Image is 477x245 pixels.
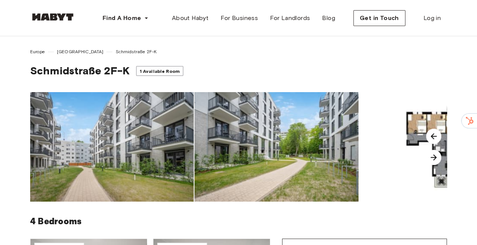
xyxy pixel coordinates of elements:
[97,11,155,26] button: Find A Home
[172,14,209,23] span: About Habyt
[221,14,258,23] span: For Business
[426,150,441,165] img: image-carousel-arrow
[264,11,316,26] a: For Landlords
[426,129,441,144] img: image-carousel-arrow
[360,14,399,23] span: Get in Touch
[30,64,130,77] span: Schmidstraße 2F-K
[270,14,310,23] span: For Landlords
[417,11,447,26] a: Log in
[215,11,264,26] a: For Business
[30,48,45,55] span: Europe
[30,13,75,21] img: Habyt
[30,92,194,202] img: image
[115,48,156,55] span: Schmidstraße 2F-K
[423,14,441,23] span: Log in
[57,48,104,55] span: [GEOGRAPHIC_DATA]
[30,214,447,230] h6: 4 Bedrooms
[140,68,180,74] span: 1 Available Room
[195,92,359,202] img: image
[322,14,335,23] span: Blog
[353,10,405,26] button: Get in Touch
[166,11,215,26] a: About Habyt
[316,11,341,26] a: Blog
[103,14,141,23] span: Find A Home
